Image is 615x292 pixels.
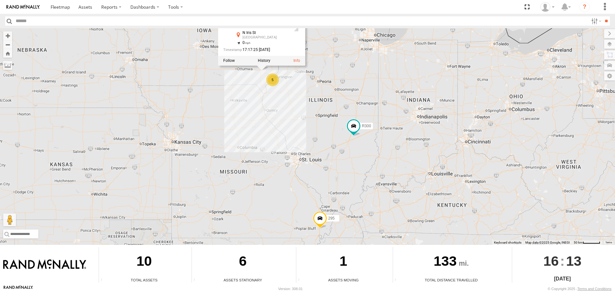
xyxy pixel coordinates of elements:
div: : [512,247,613,275]
button: Keyboard shortcuts [494,240,521,245]
span: 13 [566,247,581,275]
div: Total Distance Travelled [393,277,510,283]
span: 16 [543,247,559,275]
div: N Iris St [242,31,287,35]
div: Total number of Enabled Assets [99,278,109,283]
span: 295 [328,216,335,221]
div: Brian Wooldridge [538,2,557,12]
span: 0 [242,41,250,45]
div: Total number of assets current stationary. [192,278,201,283]
button: Map Scale: 50 km per 51 pixels [572,240,602,245]
div: 133 [393,247,510,277]
span: R300 [362,124,371,128]
div: 10 [99,247,189,277]
div: Version: 308.01 [278,287,303,291]
a: Terms (opens in new tab) [605,241,612,244]
div: Total number of assets current in transit. [296,278,306,283]
div: Assets Stationary [192,277,294,283]
span: Map data ©2025 Google, INEGI [525,241,570,244]
div: Total Assets [99,277,189,283]
button: Zoom in [3,31,12,40]
div: 1 [296,247,390,277]
div: © Copyright 2025 - [548,287,611,291]
label: Map Settings [604,71,615,80]
button: Zoom Home [3,49,12,58]
i: ? [579,2,590,12]
img: Rand McNally [3,259,86,270]
img: rand-logo.svg [6,5,40,9]
button: Drag Pegman onto the map to open Street View [3,213,16,226]
a: Terms and Conditions [578,287,611,291]
div: 5 [266,73,279,86]
div: 6 [192,247,294,277]
div: [GEOGRAPHIC_DATA] [242,36,287,40]
a: Visit our Website [4,286,33,292]
div: Last Event GSM Signal Strength [292,27,300,32]
span: 50 km [574,241,583,244]
div: Assets Moving [296,277,390,283]
label: Realtime tracking of Asset [223,58,235,63]
label: Search Filter Options [589,16,603,26]
button: Zoom out [3,40,12,49]
label: View Asset History [258,58,270,63]
label: Measure [3,61,12,70]
a: View Asset Details [293,58,300,63]
div: [DATE] [512,275,613,283]
div: Date/time of location update [223,48,287,52]
div: Total distance travelled by all assets within specified date range and applied filters [393,278,403,283]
